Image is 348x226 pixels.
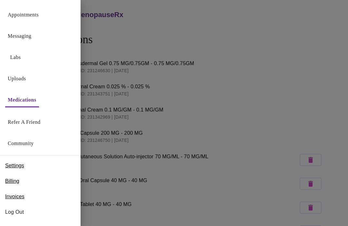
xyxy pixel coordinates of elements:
span: Log Out [5,208,75,216]
span: Settings [5,162,24,170]
button: Refer a Friend [5,116,43,129]
a: Community [8,139,34,148]
a: Settings [5,161,24,171]
span: Billing [5,177,19,185]
span: Invoices [5,193,24,201]
a: Labs [10,53,21,62]
a: Appointments [8,10,39,19]
button: Labs [5,51,26,64]
a: Refer a Friend [8,118,41,127]
a: Billing [5,176,19,186]
button: Appointments [5,8,41,21]
button: Messaging [5,30,34,43]
button: Uploads [5,72,29,85]
a: Invoices [5,192,24,202]
a: Messaging [8,32,31,41]
button: Community [5,137,36,150]
a: Medications [8,95,36,104]
a: Uploads [8,74,26,83]
button: Medications [5,93,39,107]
